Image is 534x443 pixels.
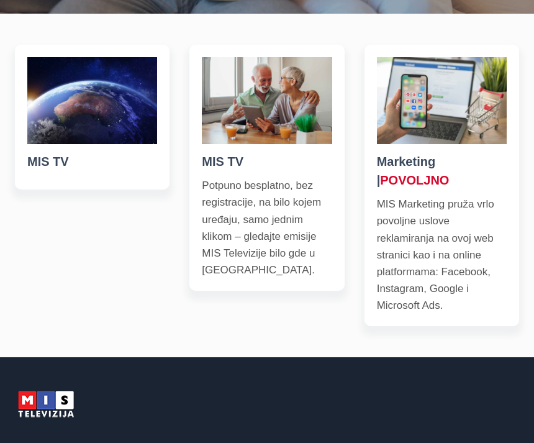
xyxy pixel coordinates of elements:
[377,152,507,190] h5: Marketing |
[189,45,344,291] a: MIS TVPotpuno besplatno, bez registracije, na bilo kojem uređaju, samo jednim klikom – gledajte e...
[202,152,332,171] h5: MIS TV
[377,196,507,314] p: MIS Marketing pruža vrlo povoljne uslove reklamiranja na ovoj web stranici kao i na online platfo...
[202,177,332,278] p: Potpuno besplatno, bez registracije, na bilo kojem uređaju, samo jednim klikom – gledajte emisije...
[380,173,449,187] red: POVOLJNO
[27,152,157,171] h5: MIS TV
[364,45,519,326] a: Marketing |POVOLJNOMIS Marketing pruža vrlo povoljne uslove reklamiranja na ovoj web stranici kao...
